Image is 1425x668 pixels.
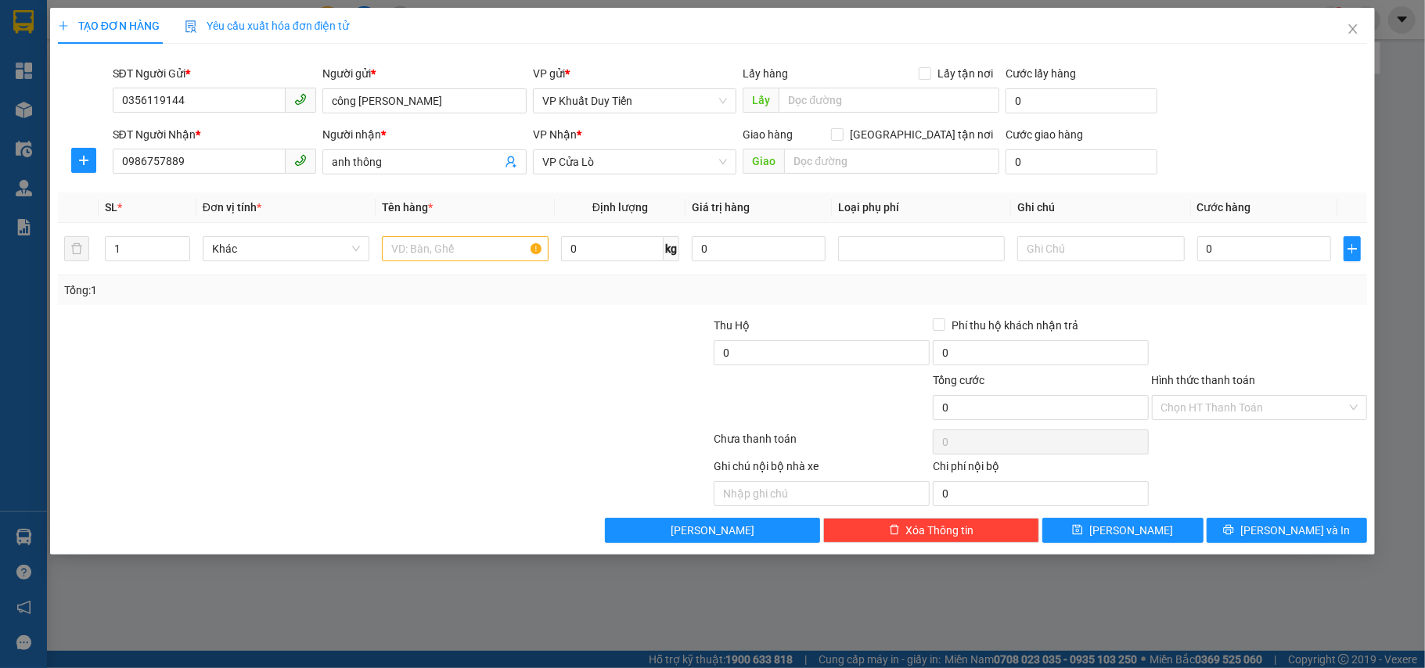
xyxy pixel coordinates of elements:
[714,458,930,481] div: Ghi chú nội bộ nhà xe
[1017,236,1184,261] input: Ghi Chú
[146,58,654,77] li: Hotline: 02386655777, 02462925925, 0944789456
[714,319,750,332] span: Thu Hộ
[605,518,821,543] button: [PERSON_NAME]
[945,317,1085,334] span: Phí thu hộ khách nhận trả
[322,126,527,143] div: Người nhận
[105,201,117,214] span: SL
[212,237,360,260] span: Khác
[505,156,517,168] span: user-add
[1089,522,1173,539] span: [PERSON_NAME]
[1152,374,1256,386] label: Hình thức thanh toán
[533,65,737,82] div: VP gửi
[692,201,750,214] span: Giá trị hàng
[20,113,253,139] b: GỬI : VP Khuất Duy Tiến
[113,126,317,143] div: SĐT Người Nhận
[71,148,96,173] button: plus
[58,20,160,32] span: TẠO ĐƠN HÀNG
[113,65,317,82] div: SĐT Người Gửi
[664,236,679,261] span: kg
[1006,128,1083,141] label: Cước giao hàng
[1344,242,1360,255] span: plus
[832,192,1011,223] th: Loại phụ phí
[1042,518,1204,543] button: save[PERSON_NAME]
[542,89,728,113] span: VP Khuất Duy Tiến
[933,374,984,386] span: Tổng cước
[20,20,98,98] img: logo.jpg
[671,522,754,539] span: [PERSON_NAME]
[1207,518,1368,543] button: printer[PERSON_NAME] và In
[844,126,999,143] span: [GEOGRAPHIC_DATA] tận nơi
[1347,23,1359,35] span: close
[933,458,1149,481] div: Chi phí nội bộ
[64,282,551,299] div: Tổng: 1
[294,154,307,167] span: phone
[1072,524,1083,537] span: save
[1006,88,1157,113] input: Cước lấy hàng
[784,149,999,174] input: Dọc đường
[889,524,900,537] span: delete
[185,20,350,32] span: Yêu cầu xuất hóa đơn điện tử
[382,201,433,214] span: Tên hàng
[931,65,999,82] span: Lấy tận nơi
[743,128,793,141] span: Giao hàng
[1011,192,1190,223] th: Ghi chú
[712,430,931,458] div: Chưa thanh toán
[906,522,974,539] span: Xóa Thông tin
[542,150,728,174] span: VP Cửa Lò
[533,128,577,141] span: VP Nhận
[382,236,549,261] input: VD: Bàn, Ghế
[146,38,654,58] li: [PERSON_NAME], [PERSON_NAME]
[714,481,930,506] input: Nhập ghi chú
[592,201,648,214] span: Định lượng
[743,88,779,113] span: Lấy
[203,201,261,214] span: Đơn vị tính
[743,67,788,80] span: Lấy hàng
[64,236,89,261] button: delete
[692,236,826,261] input: 0
[1240,522,1350,539] span: [PERSON_NAME] và In
[1331,8,1375,52] button: Close
[322,65,527,82] div: Người gửi
[1197,201,1251,214] span: Cước hàng
[1344,236,1361,261] button: plus
[1223,524,1234,537] span: printer
[743,149,784,174] span: Giao
[185,20,197,33] img: icon
[823,518,1039,543] button: deleteXóa Thông tin
[72,154,95,167] span: plus
[58,20,69,31] span: plus
[1006,149,1157,174] input: Cước giao hàng
[294,93,307,106] span: phone
[779,88,999,113] input: Dọc đường
[1006,67,1076,80] label: Cước lấy hàng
